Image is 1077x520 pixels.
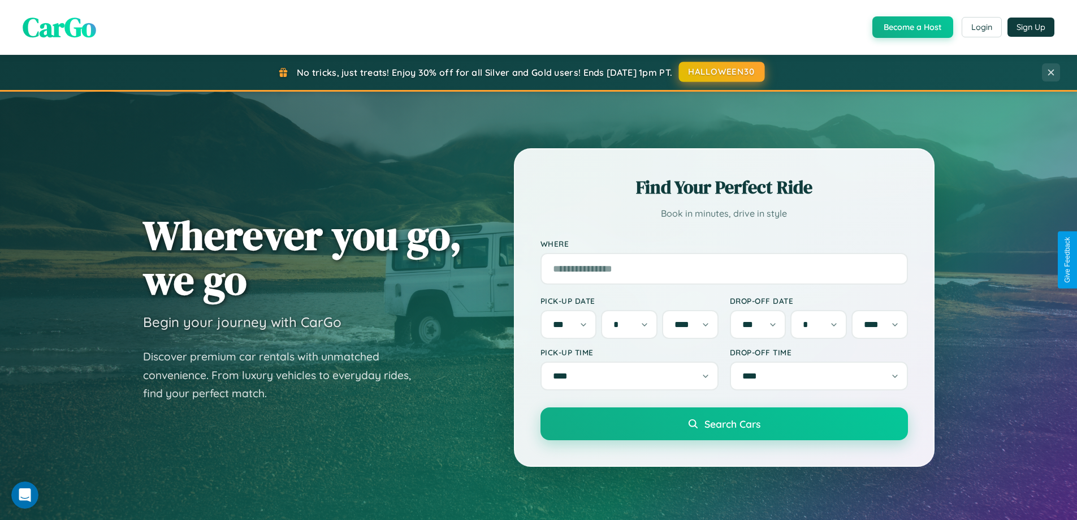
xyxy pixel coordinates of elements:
[730,347,908,357] label: Drop-off Time
[297,67,672,78] span: No tricks, just treats! Enjoy 30% off for all Silver and Gold users! Ends [DATE] 1pm PT.
[23,8,96,46] span: CarGo
[962,17,1002,37] button: Login
[5,5,210,36] div: Open Intercom Messenger
[730,296,908,306] label: Drop-off Date
[540,347,719,357] label: Pick-up Time
[872,16,953,38] button: Become a Host
[704,418,760,430] span: Search Cars
[540,407,908,440] button: Search Cars
[143,347,426,403] p: Discover premium car rentals with unmatched convenience. From luxury vehicles to everyday rides, ...
[11,482,38,509] iframe: Intercom live chat
[540,239,908,248] label: Where
[143,213,462,302] h1: Wherever you go, we go
[1007,18,1054,37] button: Sign Up
[1063,237,1071,283] div: Give Feedback
[679,62,765,82] button: HALLOWEEN30
[540,175,908,200] h2: Find Your Perfect Ride
[540,296,719,306] label: Pick-up Date
[540,205,908,222] p: Book in minutes, drive in style
[143,313,341,330] h3: Begin your journey with CarGo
